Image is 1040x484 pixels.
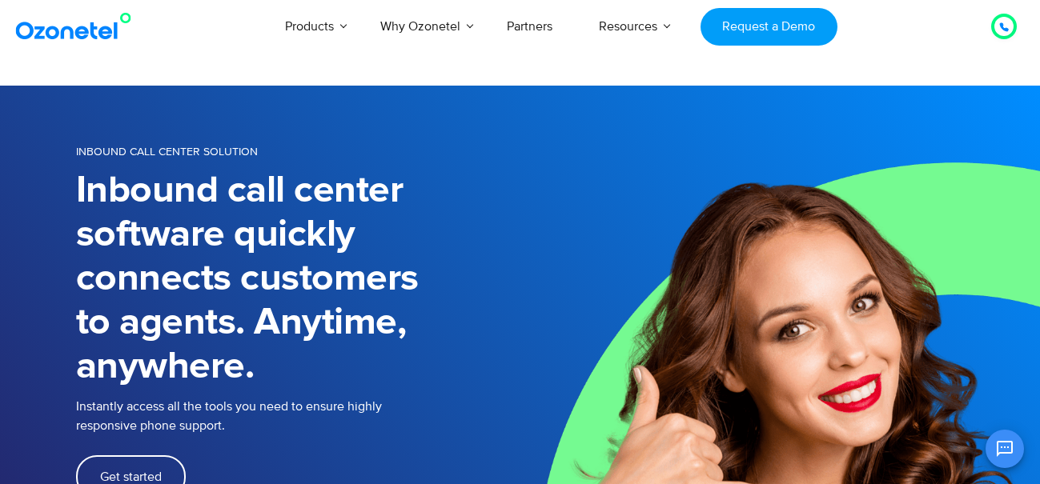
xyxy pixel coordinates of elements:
span: INBOUND CALL CENTER SOLUTION [76,145,258,158]
h1: Inbound call center software quickly connects customers to agents. Anytime, anywhere. [76,169,520,389]
button: Open chat [986,430,1024,468]
span: Get started [100,470,162,483]
a: Request a Demo [701,8,837,46]
p: Instantly access all the tools you need to ensure highly responsive phone support. [76,397,520,435]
